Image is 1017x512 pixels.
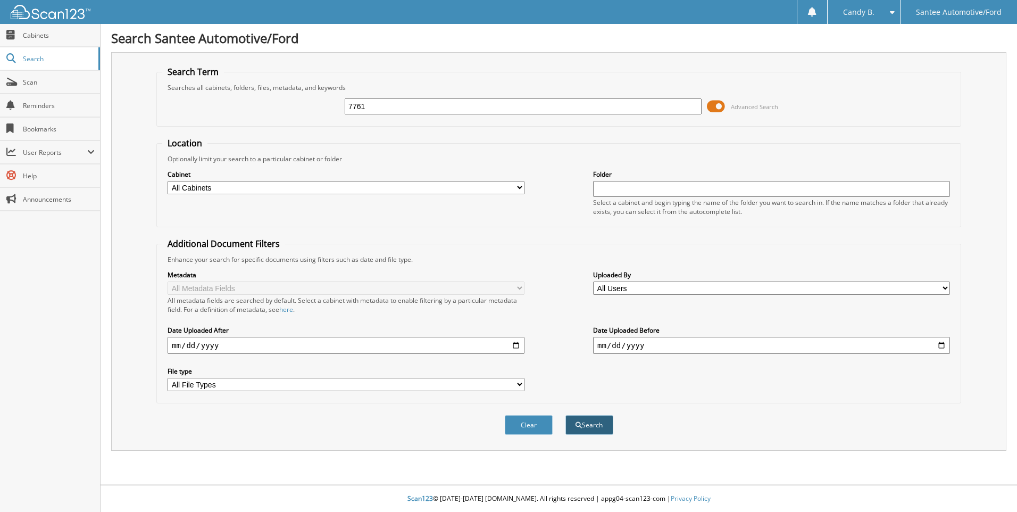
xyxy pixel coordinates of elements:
label: File type [168,367,524,376]
div: © [DATE]-[DATE] [DOMAIN_NAME]. All rights reserved | appg04-scan123-com | [101,486,1017,512]
span: Scan [23,78,95,87]
legend: Additional Document Filters [162,238,285,250]
label: Date Uploaded Before [593,326,950,335]
span: Bookmarks [23,125,95,134]
div: Enhance your search for specific documents using filters such as date and file type. [162,255,955,264]
button: Search [565,415,613,435]
button: Clear [505,415,553,435]
span: Reminders [23,101,95,110]
div: Select a cabinet and begin typing the name of the folder you want to search in. If the name match... [593,198,950,216]
span: Announcements [23,195,95,204]
input: start [168,337,524,354]
span: Santee Automotive/Ford [916,9,1002,15]
h1: Search Santee Automotive/Ford [111,29,1006,47]
span: User Reports [23,148,87,157]
label: Folder [593,170,950,179]
img: scan123-logo-white.svg [11,5,90,19]
span: Help [23,171,95,180]
label: Cabinet [168,170,524,179]
span: Advanced Search [731,103,778,111]
legend: Search Term [162,66,224,78]
div: Optionally limit your search to a particular cabinet or folder [162,154,955,163]
input: end [593,337,950,354]
iframe: Chat Widget [964,461,1017,512]
span: Candy B. [843,9,874,15]
span: Search [23,54,93,63]
label: Metadata [168,270,524,279]
a: Privacy Policy [671,494,711,503]
div: Searches all cabinets, folders, files, metadata, and keywords [162,83,955,92]
label: Date Uploaded After [168,326,524,335]
a: here [279,305,293,314]
legend: Location [162,137,207,149]
span: Cabinets [23,31,95,40]
div: All metadata fields are searched by default. Select a cabinet with metadata to enable filtering b... [168,296,524,314]
span: Scan123 [407,494,433,503]
label: Uploaded By [593,270,950,279]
